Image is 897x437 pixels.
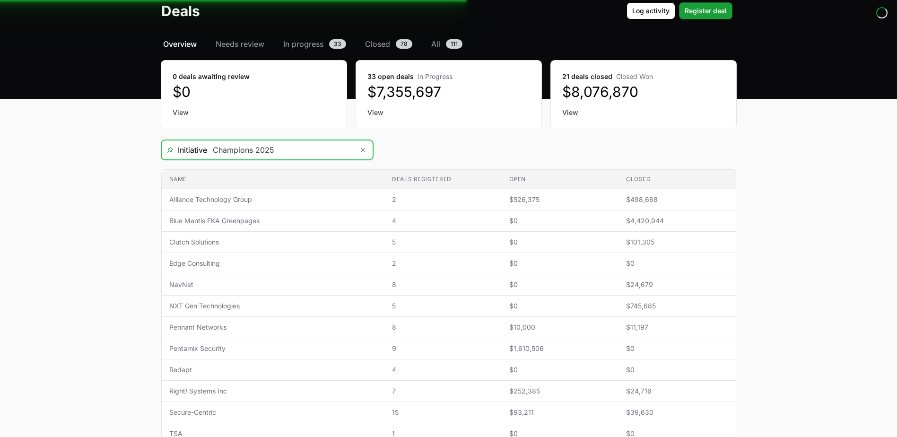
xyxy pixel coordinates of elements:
span: $0 [509,237,611,247]
a: Needs review [214,38,266,50]
span: Redapt [169,365,377,375]
button: Log activity [627,2,675,19]
th: Closed [618,170,735,189]
a: Overview [161,38,199,50]
th: Deals registered [384,170,501,189]
span: In progress [283,38,323,50]
span: $1,610,506 [509,344,611,353]
span: 9 [392,344,494,353]
span: $11,197 [626,323,728,332]
dt: 0 deals awaiting review [173,72,335,81]
span: 5 [392,237,494,247]
dt: 33 open deals [367,72,530,81]
nav: Deals navigation [161,38,736,50]
span: $498,668 [626,195,728,204]
span: 8 [392,280,494,289]
dd: $0 [173,83,335,100]
span: $4,420,944 [626,216,728,226]
span: 2 [392,259,494,268]
span: 2 [392,195,494,204]
span: $0 [509,259,611,268]
span: NXT Gen Technologies [169,301,377,311]
dt: 21 deals closed [562,72,725,81]
span: Register deal [685,5,727,17]
span: $24,679 [626,280,728,289]
dd: $8,076,870 [562,83,725,100]
span: Closed [365,38,390,50]
span: $93,211 [509,408,611,417]
span: $101,305 [626,237,728,247]
input: Search initiatives [207,140,354,159]
span: 5 [392,301,494,311]
h1: Deals [161,2,200,19]
a: Closed78 [363,38,414,50]
span: Overview [163,38,197,50]
span: 7 [392,386,494,396]
span: $745,685 [626,301,728,311]
th: Open [502,170,618,189]
button: Remove [354,140,373,159]
span: $0 [626,365,728,375]
span: $0 [509,280,611,289]
th: Name [162,170,385,189]
span: 15 [392,408,494,417]
span: Blue Mantis FKA Greenpages [169,216,377,226]
span: All [431,38,440,50]
button: Register deal [679,2,732,19]
dd: $7,355,697 [367,83,530,100]
a: View [173,108,335,117]
span: Needs review [216,38,264,50]
span: $252,385 [509,386,611,396]
span: $0 [509,365,611,375]
span: 4 [392,365,494,375]
span: $0 [509,301,611,311]
span: Pentamix Security [169,344,377,353]
a: All111 [429,38,464,50]
a: In progress33 [281,38,348,50]
span: $24,716 [626,386,728,396]
span: 4 [392,216,494,226]
span: $526,375 [509,195,611,204]
a: View [367,108,530,117]
a: View [562,108,725,117]
span: Clutch Solutions [169,237,377,247]
span: $10,000 [509,323,611,332]
span: 8 [392,323,494,332]
span: $0 [509,216,611,226]
span: $39,630 [626,408,728,417]
span: NavNet [169,280,377,289]
span: 111 [446,39,462,49]
span: In Progress [418,72,453,80]
span: $0 [626,344,728,353]
span: Closed Won [616,72,653,80]
div: Primary actions [627,2,732,19]
span: Pennant Networks [169,323,377,332]
span: Initiative [162,144,207,156]
span: Edge Consulting [169,259,377,268]
span: 78 [396,39,412,49]
span: Secure-Centric [169,408,377,417]
span: Log activity [632,5,670,17]
span: $0 [626,259,728,268]
span: Alliance Technology Group [169,195,377,204]
span: 33 [329,39,346,49]
span: Right! Systems Inc [169,386,377,396]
